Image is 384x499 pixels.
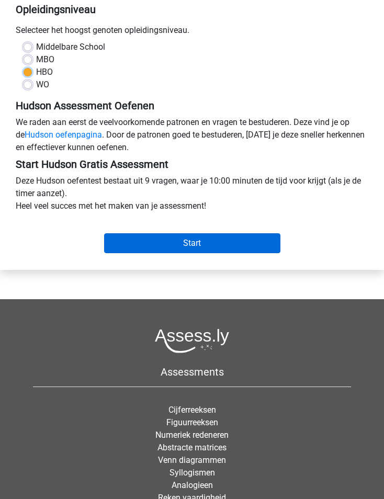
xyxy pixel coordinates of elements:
[36,78,49,91] label: WO
[16,158,368,171] h5: Start Hudson Gratis Assessment
[155,328,229,353] img: Assessly logo
[104,233,280,253] input: Start
[157,443,227,452] a: Abstracte matrices
[8,24,376,41] div: Selecteer het hoogst genoten opleidingsniveau.
[16,99,368,112] h5: Hudson Assessment Oefenen
[155,430,229,440] a: Numeriek redeneren
[33,366,351,378] h5: Assessments
[172,480,213,490] a: Analogieen
[36,41,105,53] label: Middelbare School
[36,66,53,78] label: HBO
[25,130,102,140] a: Hudson oefenpagina
[166,417,218,427] a: Figuurreeksen
[36,53,54,66] label: MBO
[168,405,216,415] a: Cijferreeksen
[8,116,376,158] div: We raden aan eerst de veelvoorkomende patronen en vragen te bestuderen. Deze vind je op de . Door...
[170,468,215,478] a: Syllogismen
[8,175,376,217] div: Deze Hudson oefentest bestaat uit 9 vragen, waar je 10:00 minuten de tijd voor krijgt (als je de ...
[158,455,226,465] a: Venn diagrammen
